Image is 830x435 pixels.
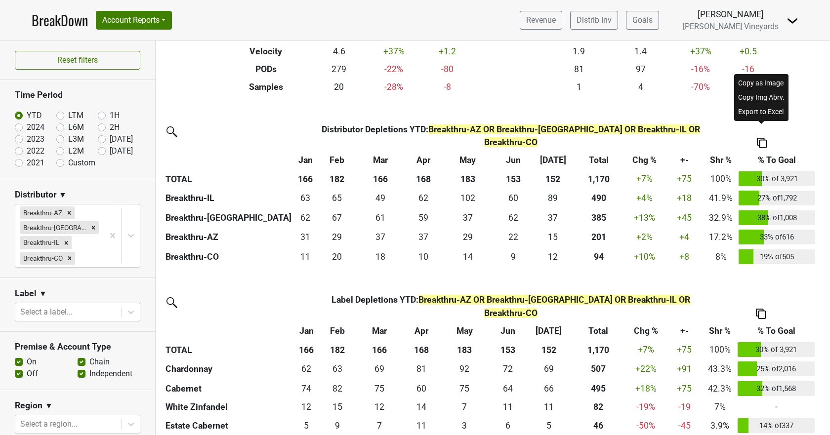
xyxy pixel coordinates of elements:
img: Dropdown Menu [787,15,798,27]
div: +75 [666,382,703,395]
label: 2023 [27,133,44,145]
th: 182 [316,169,358,189]
td: +1.2 [423,42,472,60]
td: 71.5 [487,359,528,379]
td: 1.4 [610,42,671,60]
th: 506.835 [569,359,627,379]
label: Independent [89,368,132,380]
td: 97 [610,60,671,78]
div: 22 [494,231,532,243]
td: 11.5 [535,247,571,267]
th: Breakthru-AZ [163,228,295,247]
div: 74 [298,382,315,395]
th: 152 [528,340,569,359]
div: 507 [572,362,625,375]
div: 11 [403,419,440,432]
div: 62 [406,192,442,204]
div: 46 [572,419,625,432]
div: Remove Breakthru-AZ [64,206,75,219]
label: Chain [89,356,110,368]
div: 37 [537,211,569,224]
th: 166 [358,340,401,359]
div: 11 [531,400,567,413]
span: ▼ [59,189,67,201]
th: Samples [219,78,313,96]
th: Shr %: activate to sort column ascending [705,322,735,340]
label: [DATE] [110,145,133,157]
th: % To Goal: activate to sort column ascending [736,151,818,169]
th: Apr: activate to sort column ascending [403,151,444,169]
td: 32.9% [706,208,737,228]
div: 7 [360,419,398,432]
th: Chg %: activate to sort column ascending [626,151,663,169]
td: 37.332 [358,228,403,247]
th: &nbsp;: activate to sort column ascending [163,322,296,340]
div: 490 [574,192,624,204]
div: +45 [665,211,703,224]
span: Breakthru-AZ OR Breakthru-[GEOGRAPHIC_DATA] OR Breakthru-IL OR Breakthru-CO [428,124,700,147]
h3: Distributor [15,190,56,200]
td: +10 % [626,247,663,267]
th: +-: activate to sort column ascending [663,151,706,169]
td: +18 % [627,379,664,398]
div: 20 [318,250,355,263]
div: 11 [297,250,314,263]
th: Jan: activate to sort column ascending [296,322,317,340]
th: 183 [444,169,492,189]
div: -45 [666,419,703,432]
th: Breakthru-IL [163,189,295,208]
td: 73.666 [296,379,317,398]
th: Breakthru-CO [163,247,295,267]
th: &nbsp;: activate to sort column ascending [163,151,295,169]
td: 102.334 [444,189,492,208]
td: 49 [358,189,403,208]
div: 60 [494,192,532,204]
div: +91 [666,362,703,375]
th: 152 [535,169,571,189]
td: 10.834 [528,398,569,416]
th: Chardonnay [163,359,296,379]
th: 495.327 [569,379,627,398]
td: 1 [548,78,610,96]
span: Breakthru-AZ OR Breakthru-[GEOGRAPHIC_DATA] OR Breakthru-IL OR Breakthru-CO [418,295,690,317]
th: 166 [358,169,403,189]
div: 14 [446,250,489,263]
div: Breakthru-CO [20,252,64,265]
td: 41.9% [706,189,737,208]
div: 62 [298,362,315,375]
div: 5 [298,419,315,432]
div: 31 [297,231,314,243]
th: Total: activate to sort column ascending [569,322,627,340]
div: 14 [403,400,440,413]
a: BreakDown [32,10,88,31]
td: 279 [313,60,365,78]
td: -70 % [671,78,729,96]
h3: Region [15,400,42,411]
h3: Premise & Account Type [15,342,140,352]
div: 67 [318,211,355,224]
td: 80.668 [401,359,442,379]
div: Breakthru-AZ [20,206,64,219]
div: 37 [360,231,401,243]
td: -3 [730,78,767,96]
td: 29.417 [444,228,492,247]
span: ▼ [39,288,47,300]
div: 62 [494,211,532,224]
td: 20 [313,78,365,96]
td: 62.75 [317,359,358,379]
div: 18 [360,250,401,263]
td: -28 % [365,78,423,96]
th: 166 [295,169,316,189]
div: 61 [360,211,401,224]
td: 36.999 [535,208,571,228]
div: 75 [444,382,485,395]
label: 2H [110,121,120,133]
label: [DATE] [110,133,133,145]
td: 37.331 [444,208,492,228]
td: 7.249 [442,398,487,416]
td: -22 % [365,60,423,78]
div: 64 [490,382,526,395]
div: 63 [297,192,314,204]
h3: Time Period [15,90,140,100]
label: 1H [110,110,120,121]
